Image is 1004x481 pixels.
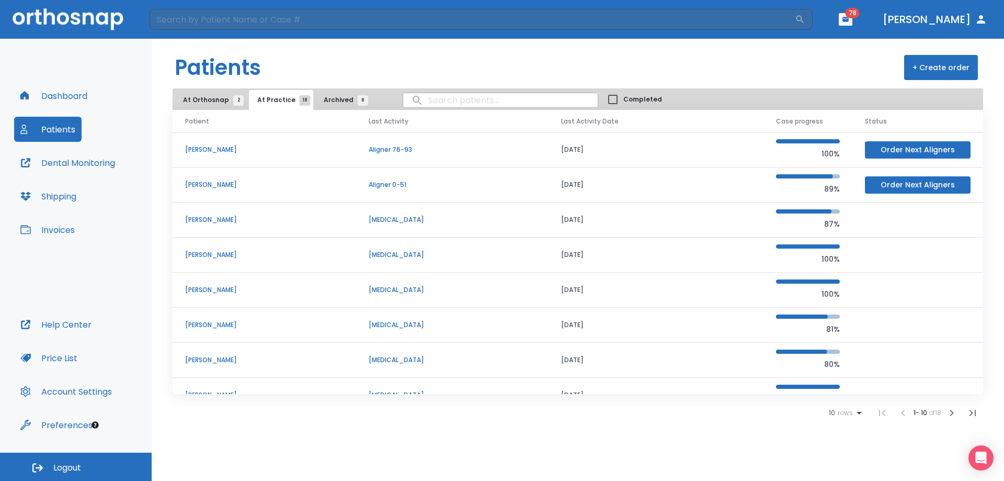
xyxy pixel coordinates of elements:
button: Price List [14,345,84,371]
p: Aligner 0-51 [369,180,536,189]
span: Last Activity [369,117,408,126]
p: [PERSON_NAME] [185,390,344,400]
span: 2 [233,95,244,106]
span: Last Activity Date [561,117,619,126]
td: [DATE] [549,238,763,273]
button: Dashboard [14,83,94,108]
input: search [403,90,598,110]
p: [MEDICAL_DATA] [369,250,536,260]
td: [DATE] [549,132,763,167]
p: [MEDICAL_DATA] [369,390,536,400]
button: Preferences [14,412,99,438]
input: Search by Patient Name or Case # [150,9,795,30]
div: Tooltip anchor [90,420,100,430]
td: [DATE] [549,273,763,308]
button: Dental Monitoring [14,150,121,175]
td: [DATE] [549,343,763,378]
span: 1 - 10 [914,408,929,417]
span: rows [835,409,853,417]
button: Order Next Aligners [865,141,971,159]
p: [PERSON_NAME] [185,250,344,260]
p: [PERSON_NAME] [185,320,344,330]
p: Aligner 76-93 [369,145,536,154]
p: 81% [776,323,840,335]
p: 100% [776,288,840,300]
span: Case progress [776,117,823,126]
p: [PERSON_NAME] [185,285,344,295]
button: Patients [14,117,82,142]
p: [PERSON_NAME] [185,355,344,365]
p: 80% [776,358,840,371]
span: 10 [829,409,835,417]
p: 100% [776,148,840,160]
span: At Practice [257,95,305,105]
button: Account Settings [14,379,118,404]
button: Invoices [14,217,81,242]
p: [PERSON_NAME] [185,215,344,225]
p: [MEDICAL_DATA] [369,355,536,365]
button: Shipping [14,184,83,209]
span: 8 [358,95,368,106]
h1: Patients [175,52,261,83]
span: Patient [185,117,209,126]
span: Archived [324,95,363,105]
span: At Orthosnap [183,95,238,105]
img: Orthosnap [13,8,123,30]
p: 100% [776,393,840,406]
div: Open Intercom Messenger [968,445,994,471]
span: 78 [846,8,860,18]
p: 100% [776,253,840,265]
p: [PERSON_NAME] [185,145,344,154]
td: [DATE] [549,308,763,343]
p: 87% [776,218,840,230]
span: Logout [53,462,81,474]
p: [MEDICAL_DATA] [369,320,536,330]
div: tabs [175,90,373,110]
p: [MEDICAL_DATA] [369,215,536,225]
td: [DATE] [549,167,763,203]
td: [DATE] [549,203,763,238]
p: [PERSON_NAME] [185,180,344,189]
span: of 18 [929,408,941,417]
button: [PERSON_NAME] [878,10,991,29]
td: [DATE] [549,378,763,413]
p: 89% [776,183,840,195]
button: Order Next Aligners [865,176,971,194]
span: Completed [623,95,662,104]
button: Help Center [14,312,98,337]
span: 18 [300,95,311,106]
button: + Create order [904,55,978,80]
p: [MEDICAL_DATA] [369,285,536,295]
span: Status [865,117,887,126]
